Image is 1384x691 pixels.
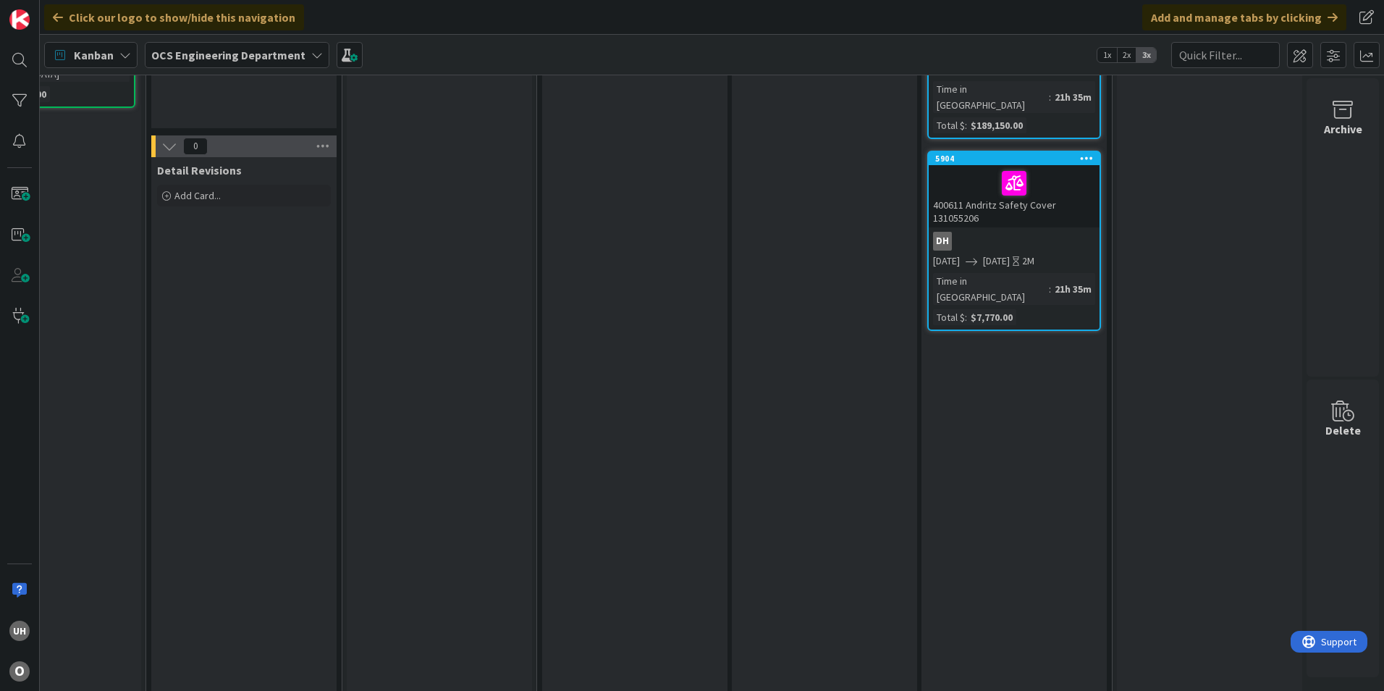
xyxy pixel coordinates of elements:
[151,48,305,62] b: OCS Engineering Department
[965,117,967,133] span: :
[933,273,1049,305] div: Time in [GEOGRAPHIC_DATA]
[1136,48,1156,62] span: 3x
[1022,254,1034,269] div: 2M
[933,232,952,251] div: DH
[30,2,66,20] span: Support
[933,117,965,133] div: Total $
[9,621,30,641] div: uh
[929,232,1100,251] div: DH
[933,309,965,325] div: Total $
[929,152,1100,165] div: 5904
[9,661,30,682] div: O
[929,165,1100,227] div: 400611 Andritz Safety Cover 131055206
[983,254,1010,269] span: [DATE]
[1171,42,1280,68] input: Quick Filter...
[933,254,960,269] span: [DATE]
[935,154,1100,164] div: 5904
[74,46,114,64] span: Kanban
[933,81,1049,113] div: Time in [GEOGRAPHIC_DATA]
[929,152,1100,227] div: 5904400611 Andritz Safety Cover 131055206
[967,309,1016,325] div: $7,770.00
[967,117,1026,133] div: $189,150.00
[1142,4,1346,30] div: Add and manage tabs by clicking
[183,138,208,155] span: 0
[1097,48,1117,62] span: 1x
[1325,422,1361,439] div: Delete
[1051,281,1095,297] div: 21h 35m
[965,309,967,325] span: :
[1049,89,1051,105] span: :
[1324,120,1362,138] div: Archive
[1049,281,1051,297] span: :
[9,9,30,30] img: Visit kanbanzone.com
[157,163,242,177] span: Detail Revisions
[1117,48,1136,62] span: 2x
[1051,89,1095,105] div: 21h 35m
[927,151,1101,331] a: 5904400611 Andritz Safety Cover 131055206DH[DATE][DATE]2MTime in [GEOGRAPHIC_DATA]:21h 35mTotal $...
[174,189,221,202] span: Add Card...
[44,4,304,30] div: Click our logo to show/hide this navigation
